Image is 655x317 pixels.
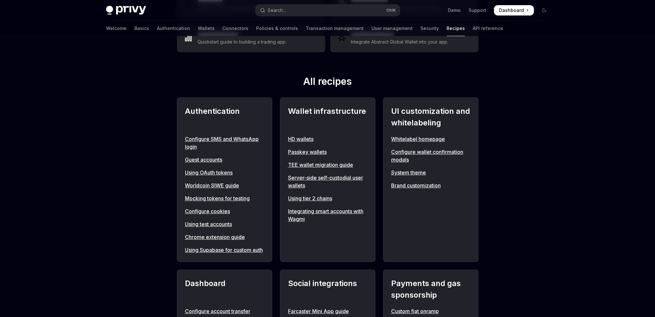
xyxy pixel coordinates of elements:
a: Using test accounts [185,220,264,228]
a: TEE wallet migration guide [288,161,367,169]
h2: Wallet infrastructure [288,105,367,129]
a: Worldcoin SIWE guide [185,182,264,189]
a: Brand customization [391,182,470,189]
a: Configure SMS and WhatsApp login [185,135,264,151]
span: Ctrl K [386,8,396,13]
a: API reference [473,21,503,36]
a: Custom fiat onramp [391,307,470,315]
a: Integrating smart accounts with Wagmi [288,207,367,223]
a: Guest accounts [185,156,264,163]
h2: Payments and gas sponsorship [391,278,470,301]
a: Using tier 2 chains [288,194,367,202]
h2: Authentication [185,105,264,129]
div: Search... [268,6,286,14]
a: Demo [448,7,461,14]
h2: UI customization and whitelabeling [391,105,470,129]
a: Policies & controls [256,21,298,36]
a: Farcaster Mini App guide [288,307,367,315]
a: System theme [391,169,470,176]
a: Configure wallet confirmation modals [391,148,470,163]
a: User management [371,21,413,36]
a: Using OAuth tokens [185,169,264,176]
a: Server-side self-custodial user wallets [288,174,367,189]
a: Welcome [106,21,127,36]
a: Authentication [157,21,190,36]
a: Whitelabel homepage [391,135,470,143]
span: Dashboard [499,7,524,14]
h2: Dashboard [185,278,264,301]
a: Recipes [447,21,465,36]
button: Toggle dark mode [539,5,549,15]
div: Integrate Abstract Global Wallet into your app. [351,38,449,46]
a: Security [420,21,439,36]
h2: Social integrations [288,278,367,301]
a: Configure cookies [185,207,264,215]
a: Configure account transfer [185,307,264,315]
a: Passkey wallets [288,148,367,156]
a: Wallets [198,21,215,36]
a: Connectors [222,21,248,36]
a: Mocking tokens for testing [185,194,264,202]
a: HD wallets [288,135,367,143]
a: Dashboard [494,5,534,15]
a: Transaction management [306,21,364,36]
h2: All recipes [177,75,478,90]
a: Basics [134,21,149,36]
a: Using Supabase for custom auth [185,246,264,254]
div: Quickstart guide to building a trading app. [197,38,287,46]
button: Open search [255,5,400,16]
a: Chrome extension guide [185,233,264,241]
img: dark logo [106,6,146,15]
a: Support [468,7,486,14]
